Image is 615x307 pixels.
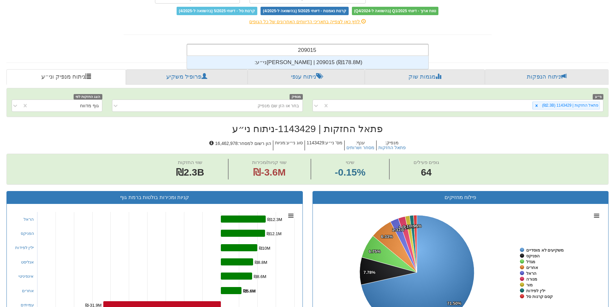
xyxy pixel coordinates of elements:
[540,102,600,109] div: פתאל החזקות | 1143429 (₪2.3B)
[187,56,428,69] div: grid
[243,289,256,293] tspan: ₪5.6M
[258,102,299,109] div: בחר או הזן שם מנפיק
[6,69,126,85] a: ניתוח מנפיק וני״ע
[267,217,282,222] tspan: ₪12.3M
[252,159,287,165] span: שווי קניות/מכירות
[526,288,545,293] tspan: ילין לפידות
[208,140,273,150] h5: הון רשום למסחר : 16,462,978
[21,231,34,236] a: הפניקס
[255,260,267,265] tspan: ₪8.8M
[290,94,303,100] span: מנפיק
[177,7,257,15] span: קרנות סל - דיווחי 5/2025 (בהשוואה ל-4/2025)
[21,260,34,264] a: אנליסט
[6,123,609,134] h2: פתאל החזקות | 1143429 - ניתוח ני״ע
[485,69,609,85] a: ניתוח הנפקות
[369,249,381,254] tspan: 6.75%
[24,217,34,222] a: הראל
[335,166,365,179] span: -0.15%
[392,227,404,232] tspan: 2.33%
[304,140,344,150] h5: מס' ני״ע : 1143429
[526,283,533,287] tspan: מור
[273,140,304,150] h5: סוג ני״ע : מניות
[364,270,375,275] tspan: 7.78%
[74,94,102,100] span: הצג החזקות לפי
[526,248,564,253] tspan: משקיעים לא מוסדיים
[406,224,418,229] tspan: 1.09%
[119,18,497,25] div: לחץ כאן לצפייה בתאריכי הדיווחים האחרונים של כל הגופים
[248,69,365,85] a: ניתוח ענפי
[526,271,537,276] tspan: הראל
[526,277,537,282] tspan: מנורה
[526,294,553,299] tspan: קסם קרנות סל
[15,245,34,250] a: ילין לפידות
[254,274,266,279] tspan: ₪8.6M
[176,167,204,177] span: ₪2.3B
[12,195,298,200] h3: קניות ומכירות בולטות ברמת גוף
[526,265,538,270] tspan: אחרים
[344,140,376,150] h5: ענף :
[22,288,34,293] a: אחרים
[378,145,406,150] button: פתאל החזקות
[526,254,540,258] tspan: הפניקס
[352,7,438,15] span: טווח ארוך - דיווחי Q1/2025 (בהשוואה ל-Q4/2024)
[80,102,99,109] div: גוף מדווח
[18,274,34,279] a: אינפיניטי
[410,224,422,228] tspan: 0.96%
[178,159,202,165] span: שווי החזקות
[365,69,485,85] a: מגמות שוק
[253,167,286,177] span: ₪-3.6M
[526,259,535,264] tspan: מגדל
[267,231,282,236] tspan: ₪12.1M
[381,234,393,239] tspan: 6.33%
[259,246,270,251] tspan: ₪10M
[376,140,407,150] h5: מנפיק :
[261,7,348,15] span: קרנות נאמנות - דיווחי 5/2025 (בהשוואה ל-4/2025)
[414,159,439,165] span: גופים פעילים
[593,94,603,100] span: ני״ע
[346,159,354,165] span: שינוי
[398,225,410,230] tspan: 2.01%
[187,56,428,69] div: ני״ע: ‏[PERSON_NAME] | 209015 ‎(₪178.8M)‎
[126,69,247,85] a: פרופיל משקיע
[403,224,415,229] tspan: 1.25%
[318,195,604,200] h3: פילוח מחזיקים
[414,166,439,179] span: 64
[346,145,374,150] button: מסחר ושרותים
[447,301,462,306] tspan: 71.50%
